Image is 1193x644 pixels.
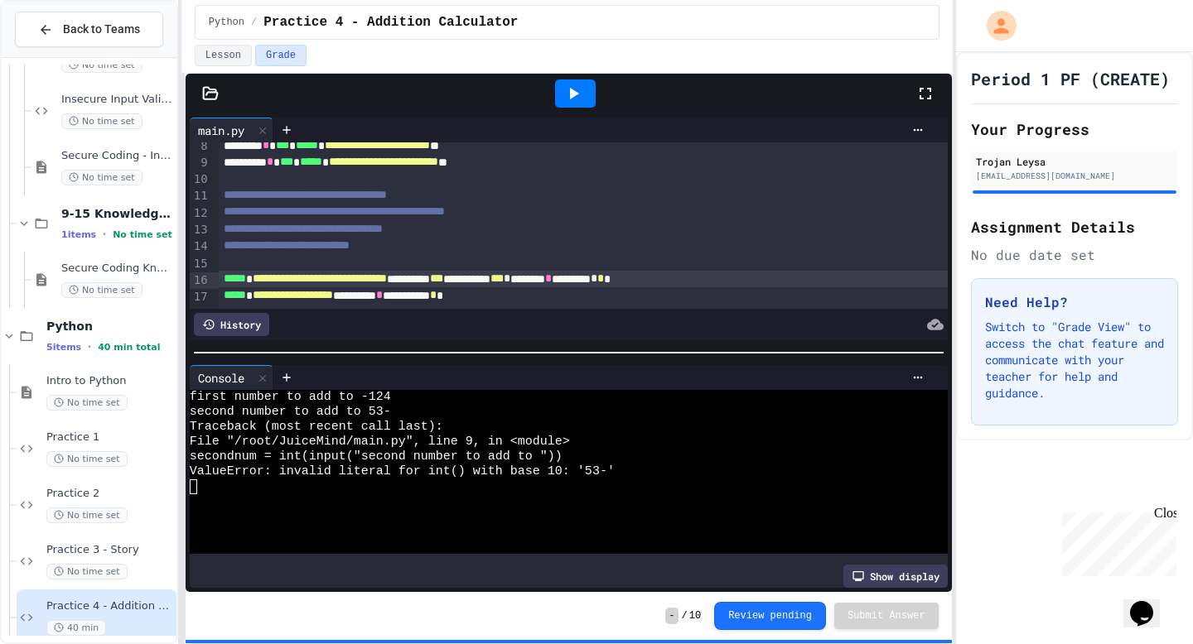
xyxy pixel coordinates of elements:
[190,405,391,420] span: second number to add to 53-
[61,206,173,221] span: 9-15 Knowledge Check
[46,487,173,501] span: Practice 2
[971,118,1178,141] h2: Your Progress
[190,365,273,390] div: Console
[46,620,106,636] span: 40 min
[15,12,163,47] button: Back to Teams
[46,342,81,353] span: 5 items
[665,608,678,624] span: -
[190,420,443,435] span: Traceback (most recent call last):
[190,205,210,222] div: 12
[689,609,701,622] span: 10
[976,170,1173,182] div: [EMAIL_ADDRESS][DOMAIN_NAME]
[190,272,210,289] div: 16
[63,21,140,38] span: Back to Teams
[969,7,1021,45] div: My Account
[190,155,210,171] div: 9
[46,430,173,445] span: Practice 1
[1055,506,1176,576] iframe: chat widget
[971,245,1178,265] div: No due date set
[190,118,273,142] div: main.py
[190,222,210,238] div: 13
[61,113,142,129] span: No time set
[61,149,173,163] span: Secure Coding - Input Validation
[61,57,142,73] span: No time set
[190,464,615,479] span: ValueError: invalid literal for int() with base 10: '53-'
[834,603,939,629] button: Submit Answer
[46,599,173,613] span: Practice 4 - Addition Calculator
[7,7,114,105] div: Chat with us now!Close
[190,238,210,255] div: 14
[98,342,160,353] span: 40 min total
[61,93,173,107] span: Insecure Input Validation
[971,67,1170,90] h1: Period 1 PF (CREATE)
[103,228,106,241] span: •
[985,292,1164,312] h3: Need Help?
[46,319,173,334] span: Python
[46,543,173,557] span: Practice 3 - Story
[848,609,925,622] span: Submit Answer
[843,565,948,588] div: Show display
[190,256,210,272] div: 15
[682,609,688,622] span: /
[190,435,570,449] span: File "/root/JuiceMind/main.py", line 9, in <module>
[190,390,391,405] span: first number to add to -124
[195,45,252,66] button: Lesson
[190,122,253,139] div: main.py
[263,12,518,32] span: Practice 4 - Addition Calculator
[209,16,244,29] span: Python
[46,507,128,523] span: No time set
[714,602,826,630] button: Review pending
[61,282,142,298] span: No time set
[190,289,210,305] div: 17
[61,229,96,240] span: 1 items
[46,374,173,388] span: Intro to Python
[194,313,269,336] div: History
[255,45,307,66] button: Grade
[251,16,257,29] span: /
[46,451,128,467] span: No time set
[113,229,172,240] span: No time set
[61,262,173,276] span: Secure Coding Knowledge Check
[971,215,1178,238] h2: Assignment Details
[190,171,210,188] div: 10
[190,449,563,464] span: secondnum = int(input("second number to add to "))
[46,564,128,579] span: No time set
[985,319,1164,401] p: Switch to "Grade View" to access the chat feature and communicate with your teacher for help and ...
[1123,578,1176,627] iframe: chat widget
[88,340,91,353] span: •
[976,154,1173,169] div: Trojan Leysa
[190,138,210,155] div: 8
[46,395,128,411] span: No time set
[190,188,210,204] div: 11
[61,170,142,185] span: No time set
[190,369,253,387] div: Console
